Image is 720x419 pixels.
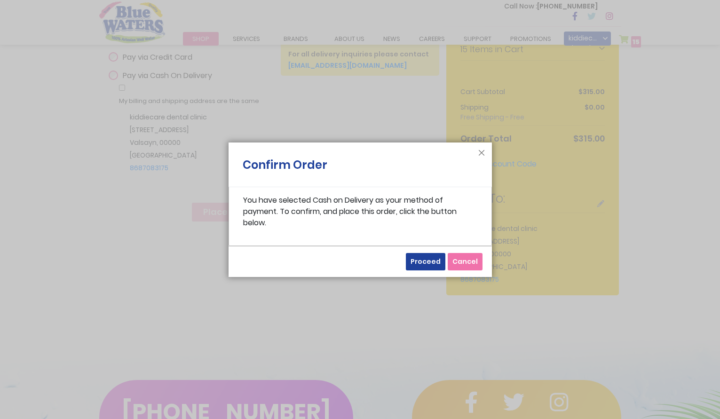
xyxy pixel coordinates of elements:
[411,257,441,266] span: Proceed
[406,253,445,270] button: Proceed
[452,257,478,266] span: Cancel
[243,157,327,178] h1: Confirm Order
[448,253,483,270] button: Cancel
[243,195,477,229] p: You have selected Cash on Delivery as your method of payment. To confirm, and place this order, c...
